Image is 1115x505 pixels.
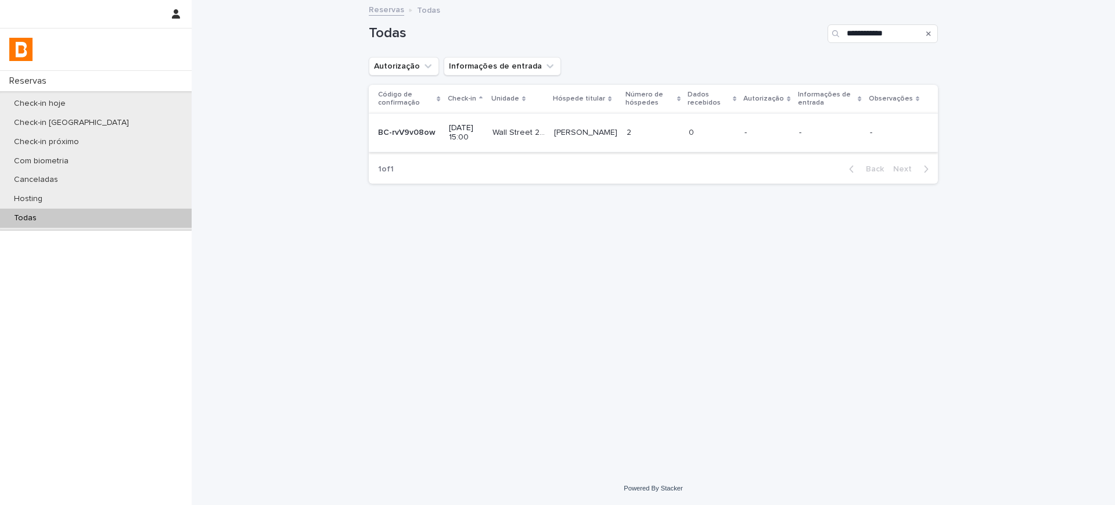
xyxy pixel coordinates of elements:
[378,126,438,138] p: BC-rvV9v08ow
[5,156,78,166] p: Com biometria
[492,126,547,138] p: Wall Street 2101
[554,126,620,138] p: Marden Morais
[799,128,861,138] p: -
[444,57,561,76] button: Informações de entrada
[744,128,789,138] p: -
[828,24,938,43] input: Search
[870,128,919,138] p: -
[688,88,730,110] p: Dados recebidos
[417,3,440,16] p: Todas
[449,123,484,143] p: [DATE] 15:00
[5,137,88,147] p: Check-in próximo
[369,155,403,184] p: 1 of 1
[859,165,884,173] span: Back
[798,88,855,110] p: Informações de entrada
[689,126,696,138] p: 0
[5,213,46,223] p: Todas
[893,165,919,173] span: Next
[5,99,75,109] p: Check-in hoje
[369,57,439,76] button: Autorização
[491,92,519,105] p: Unidade
[624,485,682,492] a: Powered By Stacker
[5,76,56,87] p: Reservas
[5,194,52,204] p: Hosting
[5,118,138,128] p: Check-in [GEOGRAPHIC_DATA]
[743,92,784,105] p: Autorização
[5,175,67,185] p: Canceladas
[369,2,404,16] a: Reservas
[369,25,823,42] h1: Todas
[9,38,33,61] img: zVaNuJHRTjyIjT5M9Xd5
[553,92,605,105] p: Hóspede titular
[889,164,938,174] button: Next
[627,126,634,138] p: 2
[840,164,889,174] button: Back
[869,92,913,105] p: Observações
[448,92,476,105] p: Check-in
[378,88,434,110] p: Código de confirmação
[625,88,674,110] p: Número de hóspedes
[369,113,938,152] tr: BC-rvV9v08owBC-rvV9v08ow [DATE] 15:00Wall Street 2101Wall Street 2101 [PERSON_NAME][PERSON_NAME] ...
